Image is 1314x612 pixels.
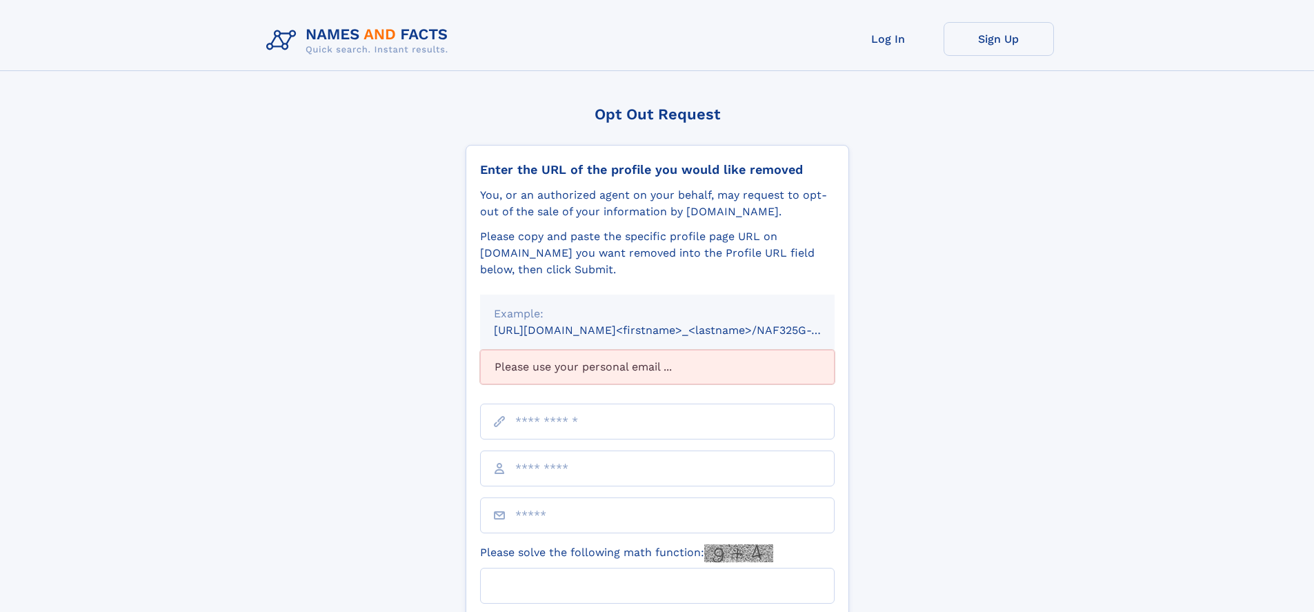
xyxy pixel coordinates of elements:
div: Opt Out Request [466,106,849,123]
img: Logo Names and Facts [261,22,459,59]
div: Enter the URL of the profile you would like removed [480,162,835,177]
a: Sign Up [944,22,1054,56]
div: You, or an authorized agent on your behalf, may request to opt-out of the sale of your informatio... [480,187,835,220]
label: Please solve the following math function: [480,544,773,562]
a: Log In [833,22,944,56]
div: Please copy and paste the specific profile page URL on [DOMAIN_NAME] you want removed into the Pr... [480,228,835,278]
div: Please use your personal email ... [480,350,835,384]
div: Example: [494,306,821,322]
small: [URL][DOMAIN_NAME]<firstname>_<lastname>/NAF325G-xxxxxxxx [494,324,861,337]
